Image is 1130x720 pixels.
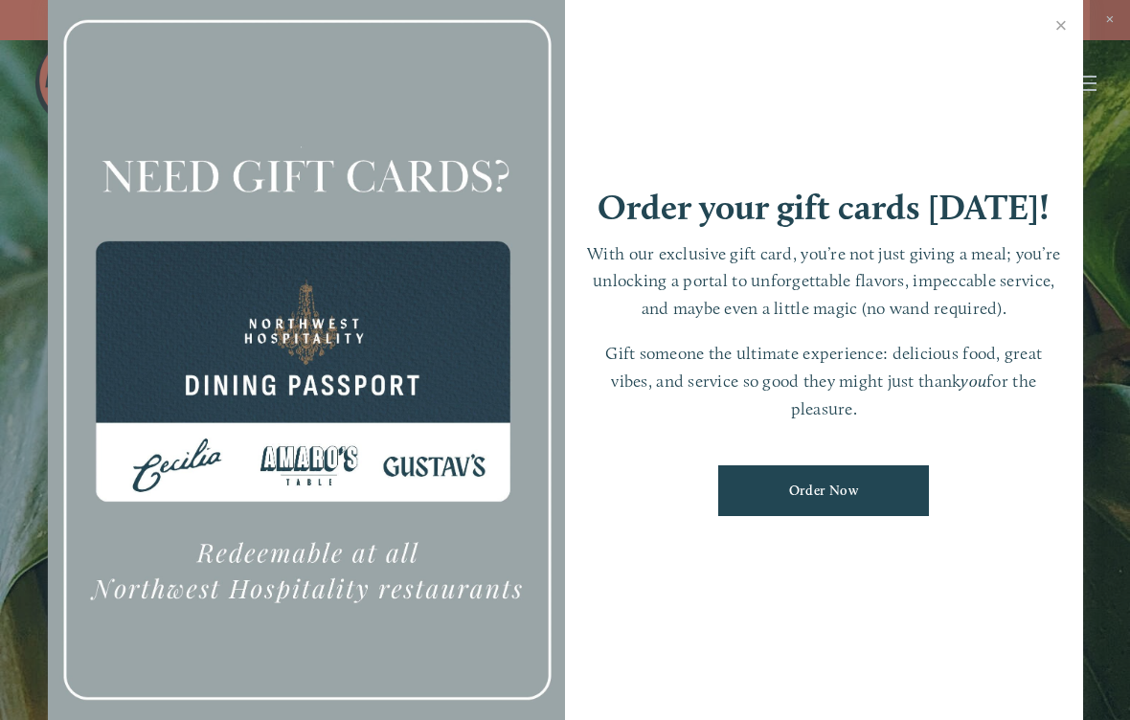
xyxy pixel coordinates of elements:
[718,465,929,516] a: Order Now
[584,240,1064,323] p: With our exclusive gift card, you’re not just giving a meal; you’re unlocking a portal to unforge...
[960,371,986,391] em: you
[584,340,1064,422] p: Gift someone the ultimate experience: delicious food, great vibes, and service so good they might...
[1043,1,1080,55] a: Close
[598,190,1050,225] h1: Order your gift cards [DATE]!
